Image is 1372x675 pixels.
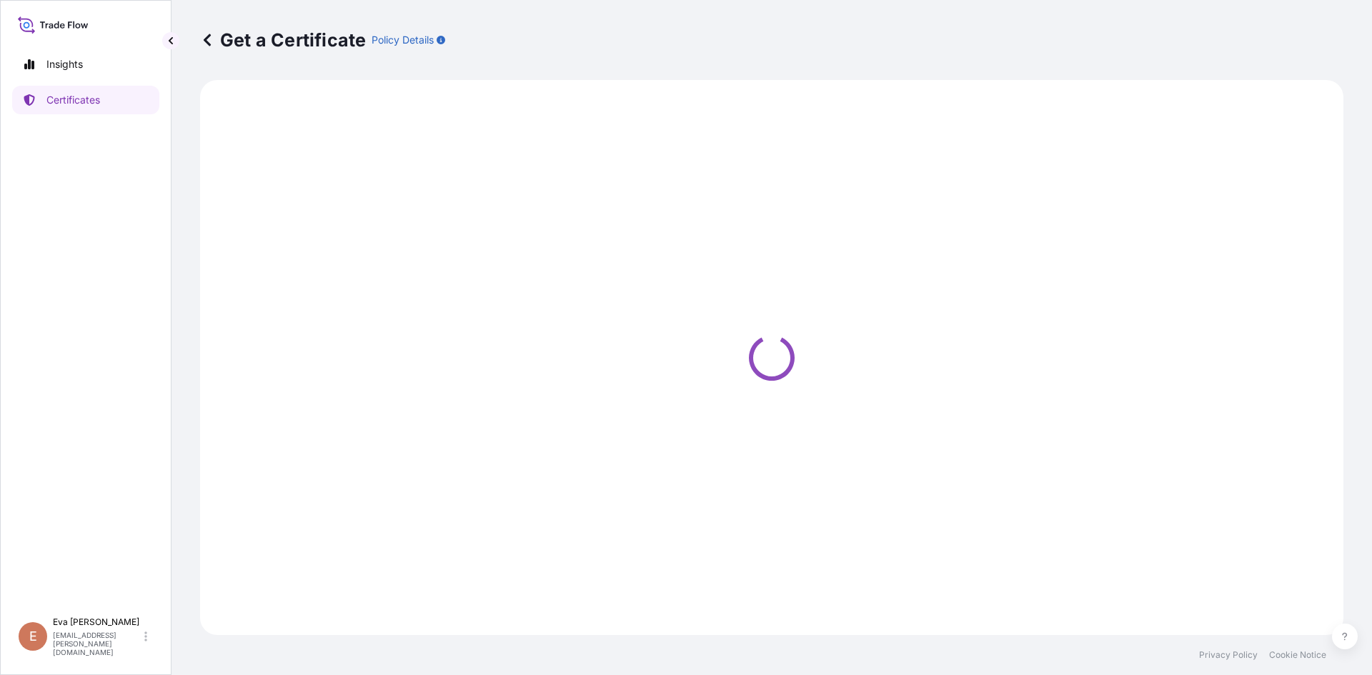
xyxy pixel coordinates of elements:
a: Certificates [12,86,159,114]
a: Insights [12,50,159,79]
a: Cookie Notice [1269,649,1326,661]
p: Eva [PERSON_NAME] [53,616,141,628]
p: Get a Certificate [200,29,366,51]
p: [EMAIL_ADDRESS][PERSON_NAME][DOMAIN_NAME] [53,631,141,656]
div: Loading [209,89,1335,626]
span: E [29,629,37,644]
p: Policy Details [372,33,434,47]
p: Certificates [46,93,100,107]
p: Insights [46,57,83,71]
a: Privacy Policy [1199,649,1258,661]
